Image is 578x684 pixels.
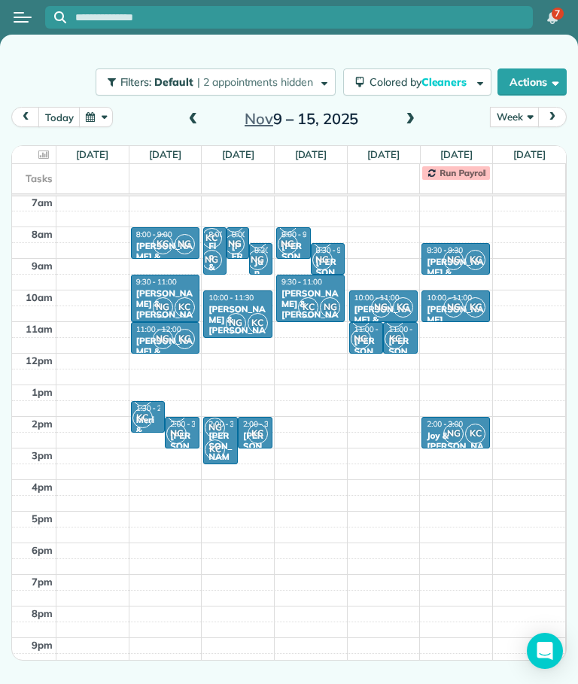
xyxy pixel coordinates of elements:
[135,288,195,332] div: [PERSON_NAME] & [PERSON_NAME]
[154,75,194,89] span: Default
[32,386,53,398] span: 1pm
[135,336,195,379] div: [PERSON_NAME] & [PERSON_NAME]
[440,148,473,160] a: [DATE]
[281,277,322,287] span: 9:30 - 11:00
[530,1,578,34] nav: Main
[281,288,340,332] div: [PERSON_NAME] & [PERSON_NAME] (ar)
[32,639,53,651] span: 9pm
[278,234,298,254] span: NG
[248,424,268,444] span: KC
[427,419,463,429] span: 2:00 - 3:00
[32,260,53,272] span: 9am
[427,245,463,255] span: 8:30 - 9:30
[490,107,539,127] button: Week
[371,297,391,318] span: NG
[32,512,53,524] span: 5pm
[32,418,53,430] span: 2pm
[426,257,485,300] div: [PERSON_NAME] & [PERSON_NAME]
[226,313,246,333] span: NG
[242,430,268,474] div: [PERSON_NAME]
[175,234,195,254] span: NG
[32,607,53,619] span: 8pm
[243,419,279,429] span: 2:00 - 3:00
[465,250,485,270] span: KC
[497,68,567,96] button: Actions
[26,323,53,335] span: 11am
[136,230,172,239] span: 8:00 - 9:00
[465,424,485,444] span: KC
[248,250,268,270] span: NG
[312,250,333,270] span: NG
[45,11,66,23] button: Focus search
[88,68,336,96] a: Filters: Default | 2 appointments hidden
[367,148,400,160] a: [DATE]
[248,313,268,333] span: KC
[175,297,195,318] span: KC
[32,196,53,208] span: 7am
[32,544,53,556] span: 6pm
[32,228,53,240] span: 8am
[465,297,485,318] span: KC
[205,439,225,460] span: KC
[166,424,187,444] span: NG
[197,75,313,89] span: | 2 appointments hidden
[26,354,53,366] span: 12pm
[11,107,40,127] button: prev
[153,297,173,318] span: NG
[202,228,222,248] span: KC
[208,293,254,302] span: 10:00 - 11:30
[136,277,177,287] span: 9:30 - 11:00
[440,167,488,178] span: Run Payroll
[32,481,53,493] span: 4pm
[208,304,267,348] div: [PERSON_NAME] & [PERSON_NAME]
[343,68,491,96] button: Colored byCleaners
[32,449,53,461] span: 3pm
[153,234,173,254] span: KC
[132,408,153,428] span: KC
[443,297,464,318] span: NG
[537,2,568,35] div: 7 unread notifications
[538,107,567,127] button: next
[136,324,181,334] span: 11:00 - 12:00
[427,293,472,302] span: 10:00 - 11:00
[96,68,336,96] button: Filters: Default | 2 appointments hidden
[153,329,173,349] span: NG
[175,329,195,349] span: KC
[208,111,396,127] h2: 9 – 15, 2025
[443,424,464,444] span: NG
[443,250,464,270] span: NG
[135,241,195,284] div: [PERSON_NAME] & [PERSON_NAME]
[38,107,80,127] button: today
[354,293,400,302] span: 10:00 - 11:00
[555,8,560,20] span: 7
[385,329,405,349] span: KC
[205,418,225,438] span: NG
[76,148,108,160] a: [DATE]
[393,297,413,318] span: KC
[54,11,66,23] svg: Focus search
[32,576,53,588] span: 7pm
[222,148,254,160] a: [DATE]
[298,297,318,318] span: KC
[224,234,245,254] span: NG
[26,291,53,303] span: 10am
[295,148,327,160] a: [DATE]
[426,304,485,326] div: [PERSON_NAME]
[370,75,472,89] span: Colored by
[245,109,273,128] span: Nov
[120,75,152,89] span: Filters:
[149,148,181,160] a: [DATE]
[354,304,413,348] div: [PERSON_NAME] & [PERSON_NAME]
[351,329,371,349] span: NG
[426,430,485,463] div: Joy & [PERSON_NAME]
[320,297,340,318] span: NG
[14,9,32,26] button: Open menu
[421,75,470,89] span: Cleaners
[527,633,563,669] div: Open Intercom Messenger
[202,250,222,270] span: NG
[513,148,546,160] a: [DATE]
